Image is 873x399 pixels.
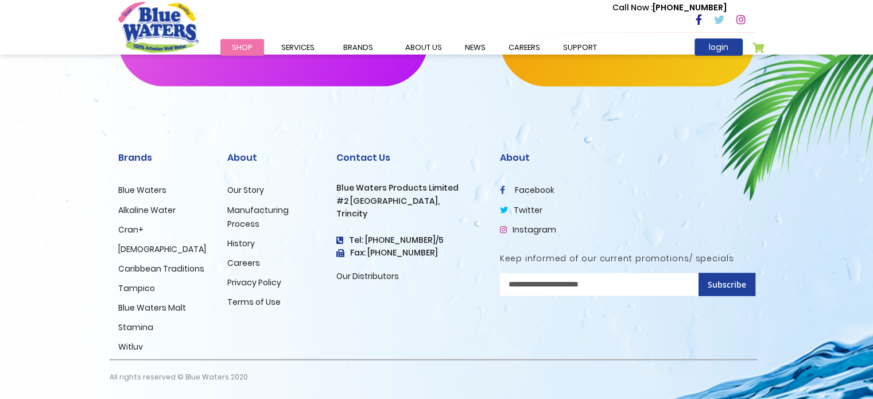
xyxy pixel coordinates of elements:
[118,223,143,235] a: Cran+
[118,262,204,274] a: Caribbean Traditions
[227,237,255,249] a: History
[500,223,556,235] a: Instagram
[336,152,483,163] h2: Contact Us
[612,2,653,13] span: Call Now :
[227,184,264,196] a: Our Story
[708,278,746,289] span: Subscribe
[118,301,186,313] a: Blue Waters Malt
[336,183,483,193] h3: Blue Waters Products Limited
[227,276,281,288] a: Privacy Policy
[227,257,260,268] a: Careers
[500,184,554,196] a: facebook
[227,152,319,163] h2: About
[232,42,253,53] span: Shop
[110,360,248,393] p: All rights reserved © Blue Waters 2020
[336,270,399,281] a: Our Distributors
[500,253,755,263] h5: Keep informed of our current promotions/ specials
[453,39,497,56] a: News
[336,235,483,245] h4: Tel: [PHONE_NUMBER]/5
[612,2,727,14] p: [PHONE_NUMBER]
[118,204,176,215] a: Alkaline Water
[699,273,755,296] button: Subscribe
[552,39,608,56] a: support
[118,340,143,352] a: Witluv
[118,282,155,293] a: Tampico
[118,184,166,196] a: Blue Waters
[336,196,483,206] h3: #2 [GEOGRAPHIC_DATA],
[336,247,483,257] h3: Fax: [PHONE_NUMBER]
[500,152,755,163] h2: About
[500,204,542,215] a: twitter
[281,42,315,53] span: Services
[118,2,199,52] a: store logo
[394,39,453,56] a: about us
[118,321,153,332] a: Stamina
[497,39,552,56] a: careers
[227,296,281,307] a: Terms of Use
[118,243,206,254] a: [DEMOGRAPHIC_DATA]
[227,204,289,229] a: Manufacturing Process
[118,152,210,163] h2: Brands
[343,42,373,53] span: Brands
[336,208,483,218] h3: Trincity
[694,38,743,56] a: login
